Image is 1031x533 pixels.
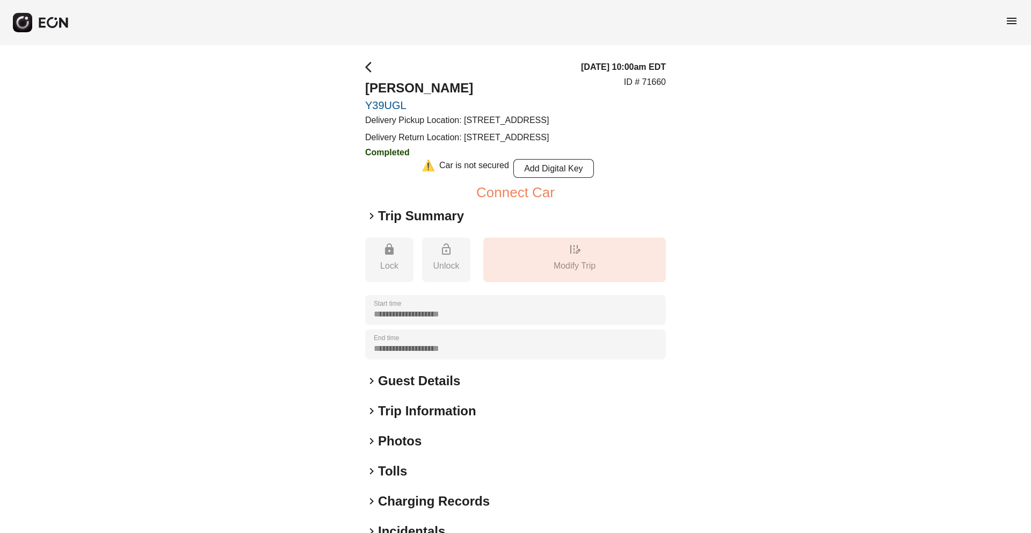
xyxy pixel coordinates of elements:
[365,61,378,74] span: arrow_back_ios
[365,465,378,478] span: keyboard_arrow_right
[365,114,549,127] p: Delivery Pickup Location: [STREET_ADDRESS]
[1005,15,1018,27] span: menu
[378,402,476,420] h2: Trip Information
[624,76,666,89] p: ID # 71660
[365,210,378,222] span: keyboard_arrow_right
[513,159,594,178] button: Add Digital Key
[365,146,549,159] h3: Completed
[476,186,555,199] button: Connect Car
[365,80,549,97] h2: [PERSON_NAME]
[378,433,422,450] h2: Photos
[365,495,378,508] span: keyboard_arrow_right
[378,372,460,390] h2: Guest Details
[365,435,378,448] span: keyboard_arrow_right
[365,405,378,417] span: keyboard_arrow_right
[422,159,435,178] div: ⚠️
[439,159,509,178] div: Car is not secured
[378,493,490,510] h2: Charging Records
[365,131,549,144] p: Delivery Return Location: [STREET_ADDRESS]
[365,99,549,112] a: Y39UGL
[378,463,407,480] h2: Tolls
[581,61,666,74] h3: [DATE] 10:00am EDT
[378,207,464,225] h2: Trip Summary
[365,374,378,387] span: keyboard_arrow_right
